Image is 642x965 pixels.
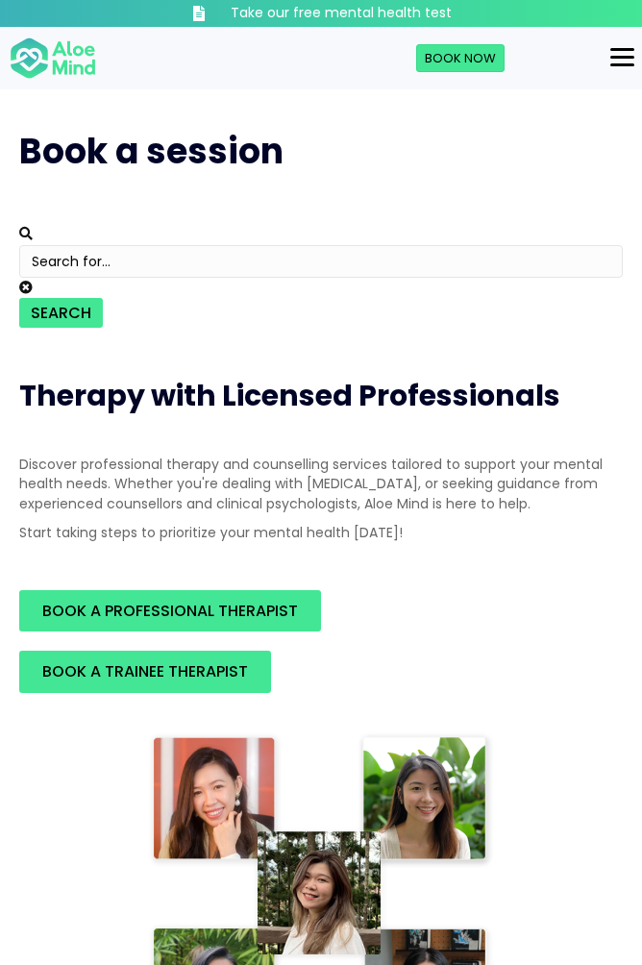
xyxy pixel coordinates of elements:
span: Book a session [19,127,284,176]
span: Therapy with Licensed Professionals [19,375,560,416]
h3: Take our free mental health test [231,4,452,23]
a: Book Now [416,44,505,73]
a: BOOK A TRAINEE THERAPIST [19,651,271,692]
span: BOOK A TRAINEE THERAPIST [42,660,248,682]
a: BOOK A PROFESSIONAL THERAPIST [19,590,321,631]
p: Discover professional therapy and counselling services tailored to support your mental health nee... [19,455,623,513]
span: Book Now [425,49,496,67]
button: Search [19,298,103,328]
a: Take our free mental health test [148,4,494,23]
input: Search for... [19,245,623,278]
span: BOOK A PROFESSIONAL THERAPIST [42,600,298,622]
button: Menu [603,41,642,74]
img: Aloe mind Logo [10,37,96,81]
p: Start taking steps to prioritize your mental health [DATE]! [19,523,623,542]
